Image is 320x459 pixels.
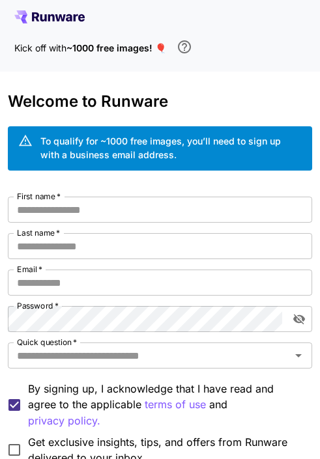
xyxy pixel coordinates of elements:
[28,381,301,429] p: By signing up, I acknowledge that I have read and agree to the applicable and
[17,300,59,311] label: Password
[14,42,66,53] span: Kick off with
[40,134,301,161] div: To qualify for ~1000 free images, you’ll need to sign up with a business email address.
[145,396,206,413] button: By signing up, I acknowledge that I have read and agree to the applicable and privacy policy.
[287,307,311,331] button: toggle password visibility
[171,34,197,60] button: In order to qualify for free credit, you need to sign up with a business email address and click ...
[289,346,308,365] button: Open
[17,264,42,275] label: Email
[17,227,60,238] label: Last name
[8,92,312,111] h3: Welcome to Runware
[17,191,61,202] label: First name
[17,337,77,348] label: Quick question
[145,396,206,413] p: terms of use
[28,413,100,429] button: By signing up, I acknowledge that I have read and agree to the applicable terms of use and
[66,42,166,53] span: ~1000 free images! 🎈
[28,413,100,429] p: privacy policy.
